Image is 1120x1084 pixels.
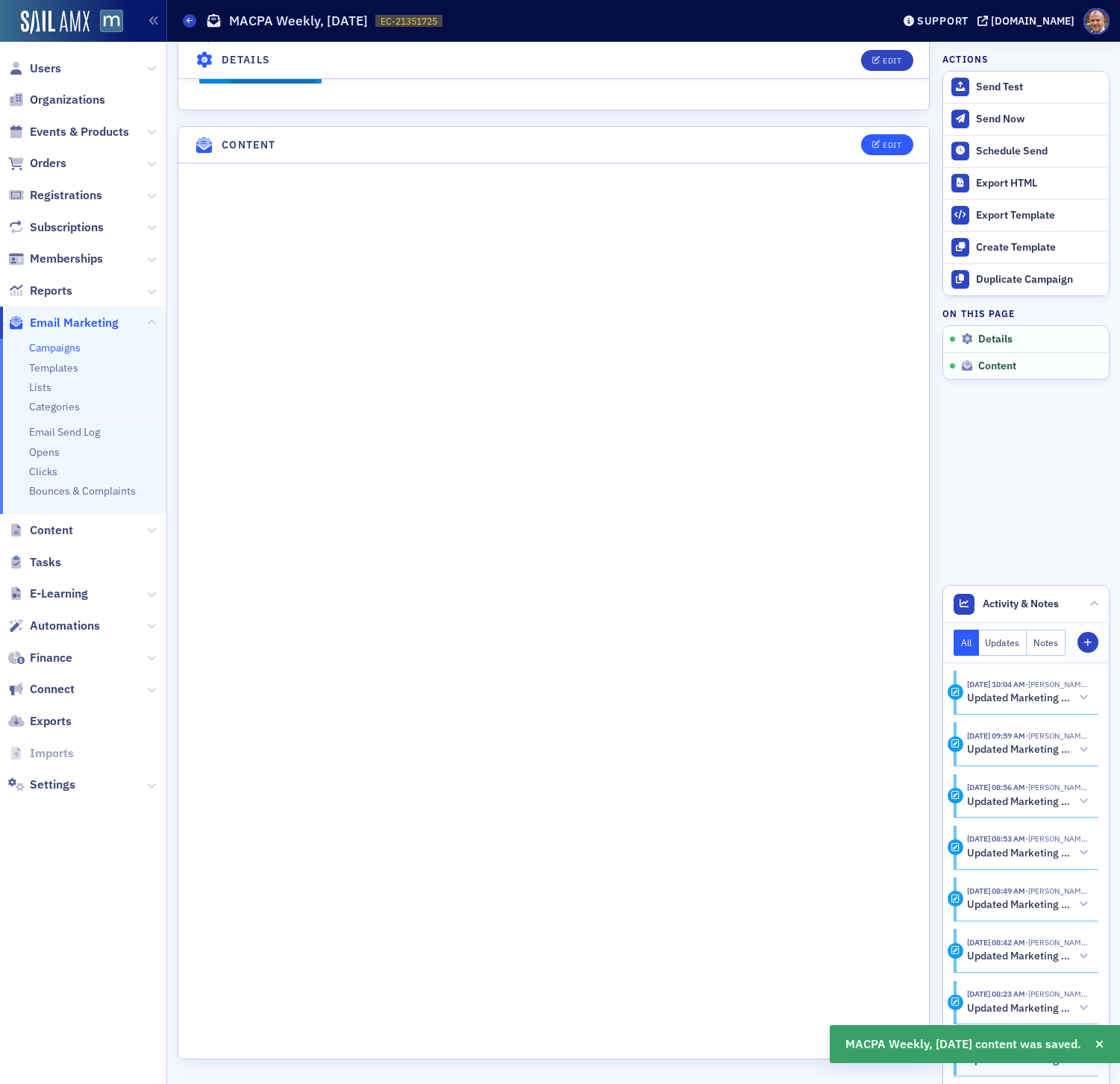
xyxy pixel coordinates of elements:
[8,60,61,77] a: Users
[8,554,61,571] a: Tasks
[8,187,102,204] a: Registrations
[8,777,75,793] a: Settings
[967,795,1074,809] h5: Updated Marketing platform email campaign: MACPA Weekly, [DATE]
[30,251,103,267] span: Memberships
[8,681,75,698] a: Connect
[8,315,119,331] a: Email Marketing
[29,425,100,439] a: Email Send Log
[948,994,963,1010] div: Activity
[1025,833,1088,844] span: Bill Sheridan
[948,839,963,855] div: Activity
[8,283,72,299] a: Reports
[8,92,105,108] a: Organizations
[948,736,963,752] div: Activity
[917,14,969,28] div: Support
[8,650,72,666] a: Finance
[8,586,88,602] a: E-Learning
[381,15,437,28] span: EC-21351725
[8,124,129,140] a: Events & Products
[1025,730,1088,741] span: Bill Sheridan
[29,341,81,354] a: Campaigns
[967,898,1074,912] h5: Updated Marketing platform email campaign: MACPA Weekly, [DATE]
[29,445,60,459] a: Opens
[943,199,1109,231] a: Export Template
[967,949,1088,965] button: Updated Marketing platform email campaign: MACPA Weekly, [DATE]
[30,283,72,299] span: Reports
[29,380,51,394] a: Lists
[967,897,1088,912] button: Updated Marketing platform email campaign: MACPA Weekly, [DATE]
[30,554,61,571] span: Tasks
[30,124,129,140] span: Events & Products
[30,745,74,762] span: Imports
[229,12,368,30] h1: MACPA Weekly, [DATE]
[948,788,963,803] div: Activity
[979,630,1027,656] button: Updates
[976,81,1101,94] div: Send Test
[30,60,61,77] span: Users
[90,10,123,35] a: View Homepage
[967,989,1025,999] time: 10/3/2025 08:23 AM
[29,400,80,413] a: Categories
[8,251,103,267] a: Memberships
[967,1000,1088,1016] button: Updated Marketing platform email campaign: MACPA Weekly, [DATE]
[976,113,1101,126] div: Send Now
[967,692,1074,705] h5: Updated Marketing platform email campaign: MACPA Weekly, [DATE]
[21,10,90,34] img: SailAMX
[883,141,901,149] div: Edit
[978,333,1013,346] span: Details
[8,745,74,762] a: Imports
[976,209,1101,222] div: Export Template
[29,465,57,478] a: Clicks
[1025,937,1088,947] span: Bill Sheridan
[967,886,1025,896] time: 10/3/2025 08:49 AM
[978,360,1016,373] span: Content
[967,845,1088,861] button: Updated Marketing platform email campaign: MACPA Weekly, [DATE]
[943,72,1109,103] button: Send Test
[942,307,1110,320] h4: On this page
[948,943,963,959] div: Activity
[948,684,963,700] div: Activity
[222,137,276,153] h4: Content
[976,145,1101,158] div: Schedule Send
[1025,886,1088,896] span: Bill Sheridan
[977,16,1080,26] button: [DOMAIN_NAME]
[991,14,1074,28] div: [DOMAIN_NAME]
[30,586,88,602] span: E-Learning
[30,92,105,108] span: Organizations
[29,361,78,375] a: Templates
[967,950,1074,963] h5: Updated Marketing platform email campaign: MACPA Weekly, [DATE]
[967,743,1074,756] h5: Updated Marketing platform email campaign: MACPA Weekly, [DATE]
[30,650,72,666] span: Finance
[976,273,1101,286] div: Duplicate Campaign
[967,1002,1074,1015] h5: Updated Marketing platform email campaign: MACPA Weekly, [DATE]
[967,833,1025,844] time: 10/3/2025 08:53 AM
[967,730,1025,741] time: 10/3/2025 09:59 AM
[976,241,1101,254] div: Create Template
[983,596,1059,612] span: Activity & Notes
[943,231,1109,263] a: Create Template
[222,52,271,68] h4: Details
[1025,782,1088,792] span: Bill Sheridan
[29,484,136,498] a: Bounces & Complaints
[8,618,100,634] a: Automations
[1025,679,1088,689] span: Bill Sheridan
[942,52,989,66] h4: Actions
[8,522,73,539] a: Content
[883,56,901,64] div: Edit
[30,155,66,172] span: Orders
[30,187,102,204] span: Registrations
[100,10,123,33] img: SailAMX
[976,177,1101,190] div: Export HTML
[967,690,1088,706] button: Updated Marketing platform email campaign: MACPA Weekly, [DATE]
[845,1036,1081,1053] span: MACPA Weekly, [DATE] content was saved.
[1027,630,1066,656] button: Notes
[967,782,1025,792] time: 10/3/2025 08:56 AM
[30,777,75,793] span: Settings
[954,630,979,656] button: All
[943,135,1109,167] button: Schedule Send
[1025,989,1088,999] span: Bill Sheridan
[30,713,72,730] span: Exports
[861,134,913,155] button: Edit
[943,103,1109,135] button: Send Now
